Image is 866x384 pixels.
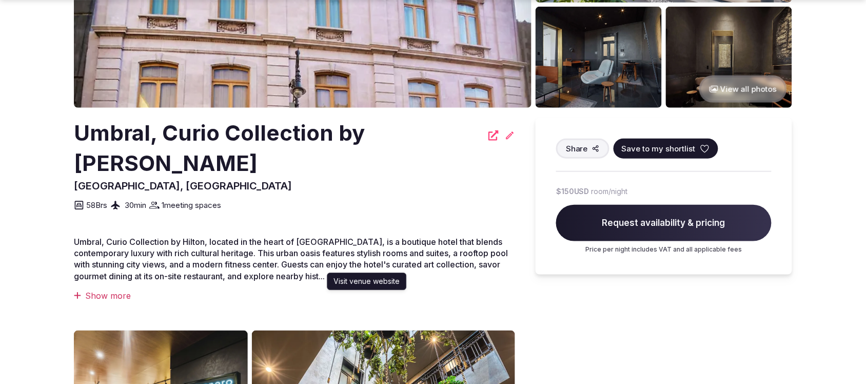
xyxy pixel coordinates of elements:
[327,273,407,290] div: Visit venue website
[666,7,792,108] img: Venue gallery photo
[566,143,588,154] span: Share
[125,200,146,210] span: 30 min
[74,118,482,179] h2: Umbral, Curio Collection by [PERSON_NAME]
[162,200,221,210] span: 1 meeting spaces
[556,186,589,197] span: $150 USD
[614,139,718,159] button: Save to my shortlist
[699,75,787,103] button: View all photos
[556,139,609,159] button: Share
[622,143,696,154] span: Save to my shortlist
[86,200,107,210] span: 58 Brs
[592,186,628,197] span: room/night
[556,205,772,242] span: Request availability & pricing
[536,7,662,108] img: Venue gallery photo
[556,245,772,254] p: Price per night includes VAT and all applicable fees
[74,237,508,281] span: Umbral, Curio Collection by Hilton, located in the heart of [GEOGRAPHIC_DATA], is a boutique hote...
[74,290,515,301] div: Show more
[74,180,292,192] span: [GEOGRAPHIC_DATA], [GEOGRAPHIC_DATA]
